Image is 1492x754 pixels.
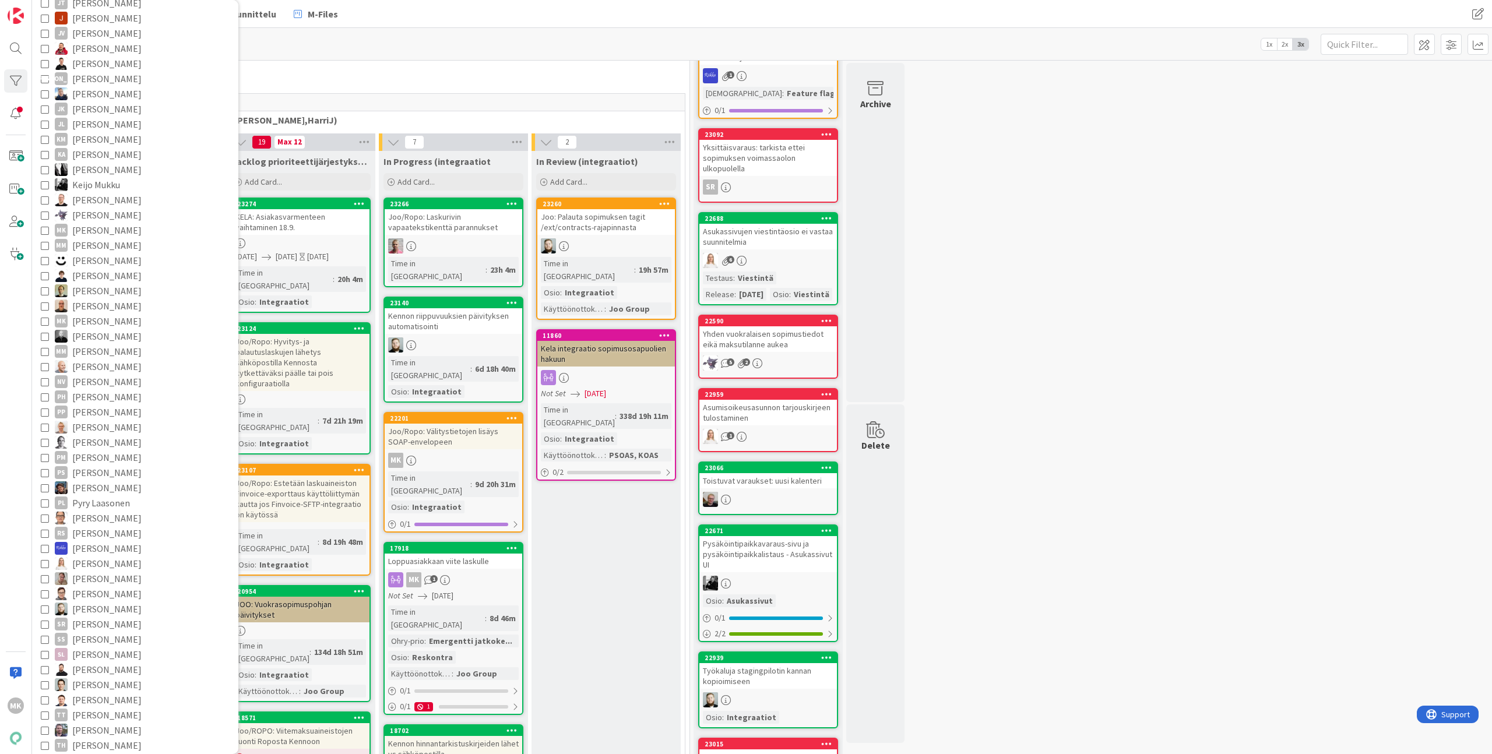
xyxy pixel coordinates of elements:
div: 23266Joo/Ropo: Laskurivin vapaatekstikenttä parannukset [385,199,522,235]
button: MK [PERSON_NAME] [41,223,230,238]
div: Osio [770,288,789,301]
span: [PERSON_NAME] [72,526,142,541]
span: [PERSON_NAME] [72,147,142,162]
div: Integraatiot [409,501,465,513]
span: [PERSON_NAME] [72,359,142,374]
div: Integraatiot [562,432,617,445]
span: 0 / 1 [715,104,726,117]
span: : [485,263,487,276]
span: 0 / 1 [400,518,411,530]
span: : [634,263,636,276]
span: : [604,302,606,315]
div: 22959 [699,389,837,400]
input: Quick Filter... [1321,34,1408,55]
button: JS [PERSON_NAME] [41,41,230,56]
div: 22590 [699,316,837,326]
img: SH [541,238,556,253]
button: MV [PERSON_NAME] [41,329,230,344]
div: Käyttöönottokriittisyys [541,449,604,461]
div: 17918 [385,543,522,554]
button: ML [PERSON_NAME] [41,283,230,298]
span: [PERSON_NAME] [72,41,142,56]
div: PS [55,466,68,479]
img: PP [55,481,68,494]
div: 23260Joo: Palauta sopimuksen tagit /ext/contracts-rajapinnasta [537,199,675,235]
div: Yhden vuokralaisen sopimustiedot eikä maksutilanne aukea [699,326,837,352]
div: 23124 [232,323,370,334]
a: 11860Kela integraatio sopimusosapuolien hakuunNot Set[DATE]Time in [GEOGRAPHIC_DATA]:338d 19h 11m... [536,329,676,481]
a: 23274KELA: Asiakasvarmenteen vaihtaminen 18.9.[DATE][DATE][DATE]Time in [GEOGRAPHIC_DATA]:20h 4mO... [231,198,371,313]
span: : [604,449,606,461]
div: MK [388,453,403,468]
div: 23107Joo/Ropo: Estetään laskuaineiston Finvoice-exporttaus käyttöliittymän kautta jos Finvoice-SF... [232,465,370,522]
img: LL [55,193,68,206]
div: Toistuvat varaukset: uusi kalenteri [699,473,837,488]
div: Integraatiot [256,437,312,450]
span: : [255,558,256,571]
div: 22201 [390,414,522,422]
div: 0/1 [699,103,837,118]
div: Joo/Ropo: Hyvitys- ja palautuslaskujen lähetys sähköpostilla Kennosta kytkettäväksi päälle tai po... [232,334,370,391]
div: SR [703,179,718,195]
div: PH [55,390,68,403]
img: MT [55,269,68,282]
button: MM [PERSON_NAME] [41,238,230,253]
div: Asumisoikeusasunnon tarjouskirjeen tulostaminen [699,400,837,425]
span: 0 / 2 [553,466,564,478]
div: Osio [541,286,560,299]
div: Asukassivujen viestintäosio ei vastaa suunnitelmia [699,224,837,249]
img: SL [703,429,718,444]
span: Support [24,2,53,16]
button: JK [PERSON_NAME] [41,101,230,117]
img: JS [55,42,68,55]
div: 23066Toistuvat varaukset: uusi kalenteri [699,463,837,488]
button: KV [PERSON_NAME] [41,162,230,177]
div: 22201 [385,413,522,424]
a: 22959Asumisoikeusasunnon tarjouskirjeen tulostaminenSL [698,388,838,452]
div: 22688 [699,213,837,224]
div: 23066 [699,463,837,473]
div: JV [55,27,68,40]
a: 23092Yksittäisvaraus: tarkista ettei sopimuksen voimassaolon ulkopuolellaSR [698,128,838,203]
span: [PERSON_NAME] [72,480,142,495]
button: PH [PERSON_NAME] [41,435,230,450]
img: MV [55,330,68,343]
span: [PERSON_NAME] [72,162,142,177]
span: : [470,478,472,491]
span: [PERSON_NAME] [72,450,142,465]
div: Pysäköintipaikkavaraus-sivu ja pysäköintipaikkalistaus - Asukassivut UI [699,536,837,572]
img: SL [703,253,718,268]
div: 22671 [699,526,837,536]
div: 22590Yhden vuokralaisen sopimustiedot eikä maksutilanne aukea [699,316,837,352]
div: 7d 21h 19m [319,414,366,427]
img: PM [55,421,68,434]
button: PP [PERSON_NAME] [41,480,230,495]
div: 338d 19h 11m [617,410,671,422]
img: Visit kanbanzone.com [8,8,24,24]
span: [PERSON_NAME] [72,223,142,238]
div: 23107 [232,465,370,475]
span: [PERSON_NAME] [72,132,142,147]
div: 23140 [385,298,522,308]
button: [PERSON_NAME] [PERSON_NAME] [41,71,230,86]
div: Joo: Palauta sopimuksen tagit /ext/contracts-rajapinnasta [537,209,675,235]
div: 6d 18h 40m [472,362,519,375]
div: Kela integraatio sopimusosapuolien hakuun [537,341,675,367]
div: 22688Asukassivujen viestintäosio ei vastaa suunnitelmia [699,213,837,249]
img: JJ [55,87,68,100]
img: LM [55,209,68,221]
img: RS [55,542,68,555]
button: SL [PERSON_NAME] [41,571,230,586]
button: MK [PERSON_NAME] [41,313,230,329]
div: 0/2 [537,465,675,480]
div: PP [55,406,68,418]
button: LM [PERSON_NAME] [41,207,230,223]
button: RS [PERSON_NAME] [41,526,230,541]
span: [PERSON_NAME] [72,101,142,117]
span: [PERSON_NAME] [72,10,142,26]
button: KM Keijo Mukku [41,177,230,192]
div: PSOAS, KOAS [606,449,661,461]
a: Toimijat: Toimijoiden lisääminen, tarkastelu ja muokkausRS[DEMOGRAPHIC_DATA]:Feature flag,...0/1 [698,27,838,119]
span: Add Card... [245,177,282,187]
div: Yksittäisvaraus: tarkista ettei sopimuksen voimassaolon ulkopuolella [699,140,837,176]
